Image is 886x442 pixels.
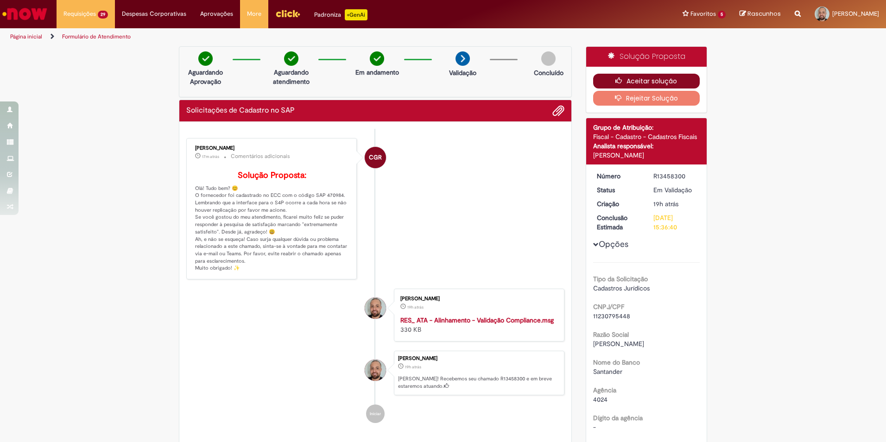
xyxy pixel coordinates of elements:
span: Despesas Corporativas [122,9,186,19]
img: check-circle-green.png [198,51,213,66]
a: Rascunhos [740,10,781,19]
div: Camila Garcia Rafael [365,147,386,168]
b: CNPJ/CPF [593,303,624,311]
b: Razão Social [593,330,629,339]
p: Aguardando Aprovação [183,68,228,86]
p: Aguardando atendimento [269,68,314,86]
img: img-circle-grey.png [541,51,556,66]
span: Rascunhos [747,9,781,18]
span: - [593,423,596,431]
span: 19h atrás [653,200,678,208]
div: Pedro Rosa de Moraes [365,360,386,381]
div: [PERSON_NAME] [398,356,559,361]
div: 28/08/2025 14:36:37 [653,199,696,208]
p: +GenAi [345,9,367,20]
img: arrow-next.png [456,51,470,66]
div: Pedro Rosa de Moraes [365,297,386,319]
a: Página inicial [10,33,42,40]
time: 29/08/2025 08:57:21 [202,154,219,159]
img: check-circle-green.png [370,51,384,66]
img: ServiceNow [1,5,49,23]
div: [PERSON_NAME] [400,296,555,302]
div: Em Validação [653,185,696,195]
div: [DATE] 15:36:40 [653,213,696,232]
span: 29 [98,11,108,19]
a: Formulário de Atendimento [62,33,131,40]
span: 19h atrás [405,364,421,370]
span: 5 [718,11,726,19]
p: Olá! Tudo bem? 😊 O fornecedor foi cadastrado no ECC com o código SAP 470984. Lembrando que a inte... [195,171,349,272]
img: check-circle-green.png [284,51,298,66]
p: Em andamento [355,68,399,77]
button: Adicionar anexos [552,105,564,117]
dt: Conclusão Estimada [590,213,647,232]
time: 28/08/2025 14:36:37 [405,364,421,370]
dt: Número [590,171,647,181]
dt: Criação [590,199,647,208]
div: [PERSON_NAME] [195,145,349,151]
button: Aceitar solução [593,74,700,88]
span: 11230795448 [593,312,630,320]
span: More [247,9,261,19]
span: [PERSON_NAME] [593,340,644,348]
p: Validação [449,68,476,77]
div: R13458300 [653,171,696,181]
span: Favoritos [690,9,716,19]
span: 4024 [593,395,608,404]
a: RES_ ATA - Alinhamento - Validação Compliance.msg [400,316,554,324]
ul: Histórico de tíquete [186,129,564,432]
span: CGR [369,146,382,169]
div: [PERSON_NAME] [593,151,700,160]
time: 28/08/2025 14:36:36 [407,304,424,310]
h2: Solicitações de Cadastro no SAP Histórico de tíquete [186,107,295,115]
img: click_logo_yellow_360x200.png [275,6,300,20]
b: Tipo da Solicitação [593,275,648,283]
div: 330 KB [400,316,555,334]
ul: Trilhas de página [7,28,584,45]
span: Cadastros Jurídicos [593,284,650,292]
b: Nome do Banco [593,358,640,366]
span: Santander [593,367,622,376]
dt: Status [590,185,647,195]
div: Padroniza [314,9,367,20]
button: Rejeitar Solução [593,91,700,106]
span: 19h atrás [407,304,424,310]
span: Requisições [63,9,96,19]
span: [PERSON_NAME] [832,10,879,18]
div: Analista responsável: [593,141,700,151]
b: Dígito da agência [593,414,643,422]
b: Solução Proposta: [238,170,306,181]
p: Concluído [534,68,563,77]
div: Grupo de Atribuição: [593,123,700,132]
div: Solução Proposta [586,47,707,67]
span: Aprovações [200,9,233,19]
li: Pedro Rosa de Moraes [186,351,564,395]
span: 17m atrás [202,154,219,159]
small: Comentários adicionais [231,152,290,160]
b: Agência [593,386,616,394]
div: Fiscal - Cadastro - Cadastros Fiscais [593,132,700,141]
p: [PERSON_NAME]! Recebemos seu chamado R13458300 e em breve estaremos atuando. [398,375,559,390]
